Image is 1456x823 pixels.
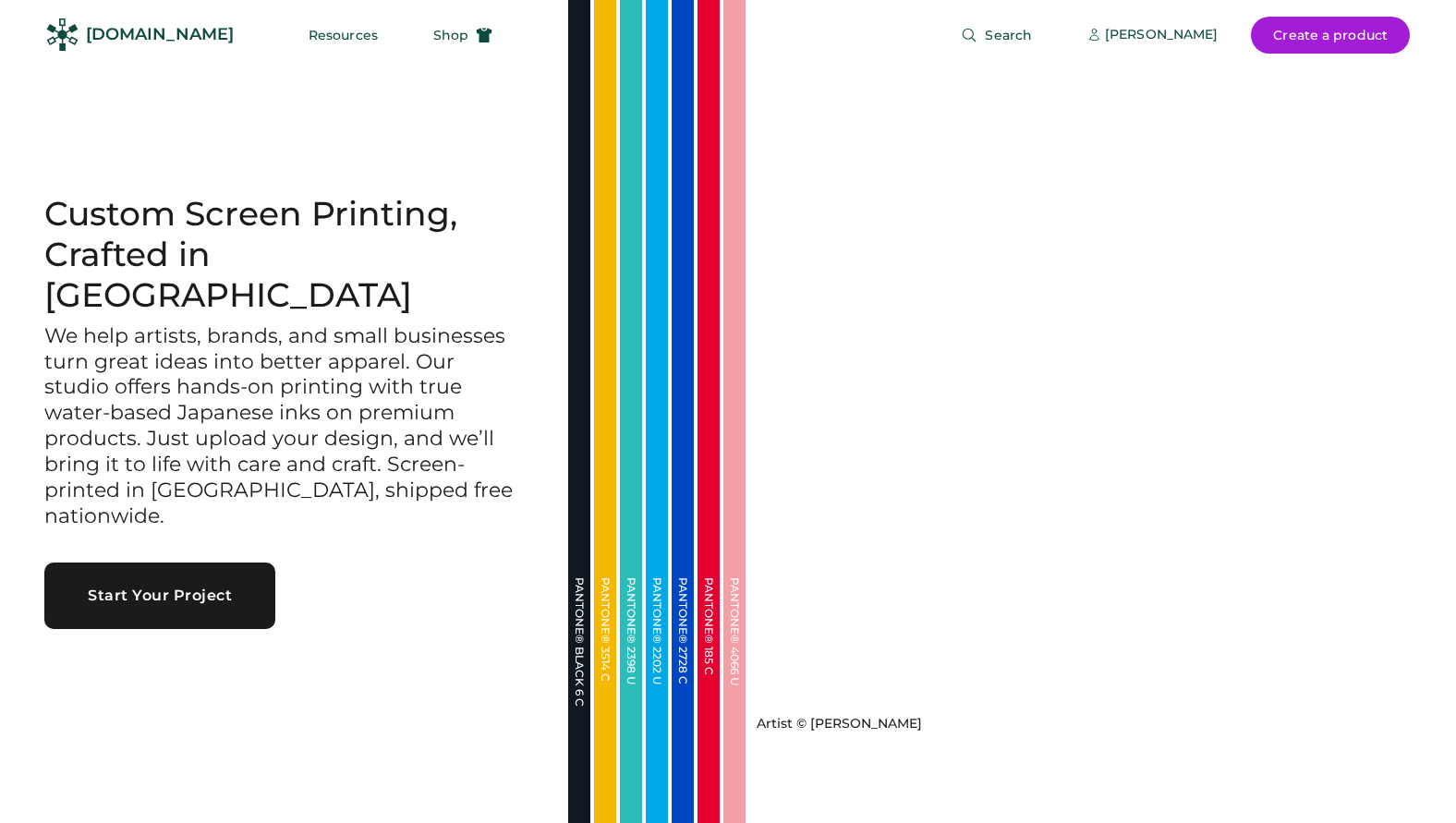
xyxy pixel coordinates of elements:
div: [DOMAIN_NAME] [86,23,234,46]
h3: We help artists, brands, and small businesses turn great ideas into better apparel. Our studio of... [44,323,524,530]
h1: Custom Screen Printing, Crafted in [GEOGRAPHIC_DATA] [44,194,524,316]
div: PANTONE® 185 C [703,577,714,762]
a: Artist © [PERSON_NAME] [749,708,922,733]
div: PANTONE® 2728 C [677,577,688,762]
div: PANTONE® BLACK 6 C [574,577,585,762]
button: Shop [411,17,515,54]
button: Resources [286,17,400,54]
div: PANTONE® 2398 U [625,577,637,762]
div: PANTONE® 4066 U [729,577,740,762]
button: Start Your Project [44,563,275,629]
div: [PERSON_NAME] [1105,26,1218,44]
div: PANTONE® 2202 U [651,577,662,762]
img: Rendered Logo - Screens [46,18,79,51]
span: Search [985,29,1032,42]
span: Shop [433,29,468,42]
div: PANTONE® 3514 C [600,577,611,762]
button: Create a product [1251,17,1410,54]
div: Artist © [PERSON_NAME] [757,715,922,733]
button: Search [939,17,1054,54]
